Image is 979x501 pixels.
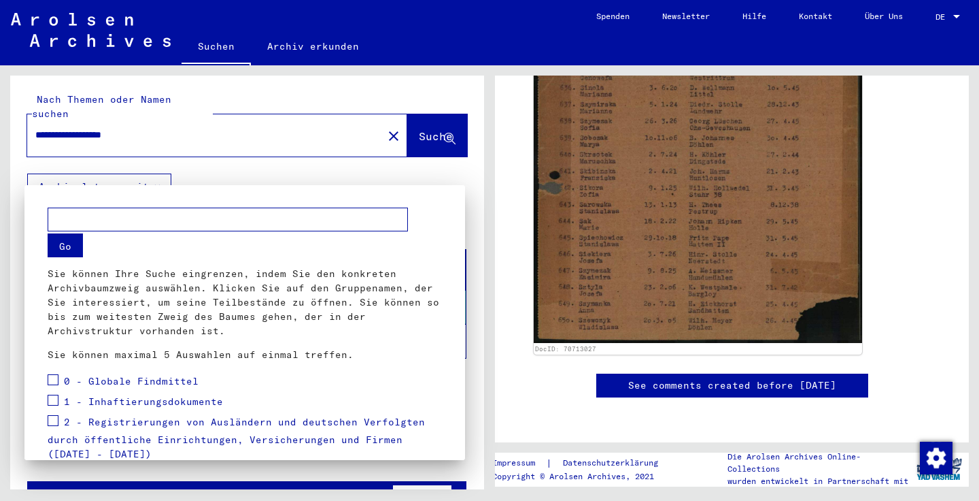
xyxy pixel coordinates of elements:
img: Zustimmung ändern [920,442,952,474]
button: Go [48,233,83,257]
span: 2 - Registrierungen von Ausländern und deutschen Verfolgten durch öffentliche Einrichtungen, Vers... [48,416,425,461]
p: Sie können Ihre Suche eingrenzen, indem Sie den konkreten Archivbaumzweig auswählen. Klicken Sie ... [48,267,442,338]
p: Sie können maximal 5 Auswahlen auf einmal treffen. [48,348,442,362]
span: 0 - Globale Findmittel [64,375,199,387]
span: 1 - Inhaftierungsdokumente [64,395,223,408]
